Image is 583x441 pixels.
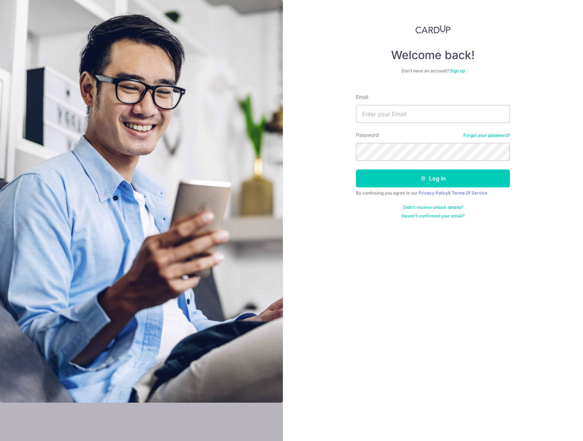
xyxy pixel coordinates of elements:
label: Password [356,131,379,139]
label: Email [356,94,368,101]
a: Sign up [450,68,465,73]
a: Didn't receive unlock details? [403,205,463,210]
input: Enter your Email [356,105,510,123]
a: Forgot your password? [463,133,510,138]
button: Log in [356,169,510,187]
a: Terms Of Service [452,190,487,196]
img: CardUp Logo [415,25,450,34]
div: Don’t have an account? [356,68,510,74]
h4: Welcome back! [356,48,510,62]
div: By continuing you agree to our & [356,190,510,196]
a: Haven't confirmed your email? [401,213,464,219]
a: Privacy Policy [419,190,448,196]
